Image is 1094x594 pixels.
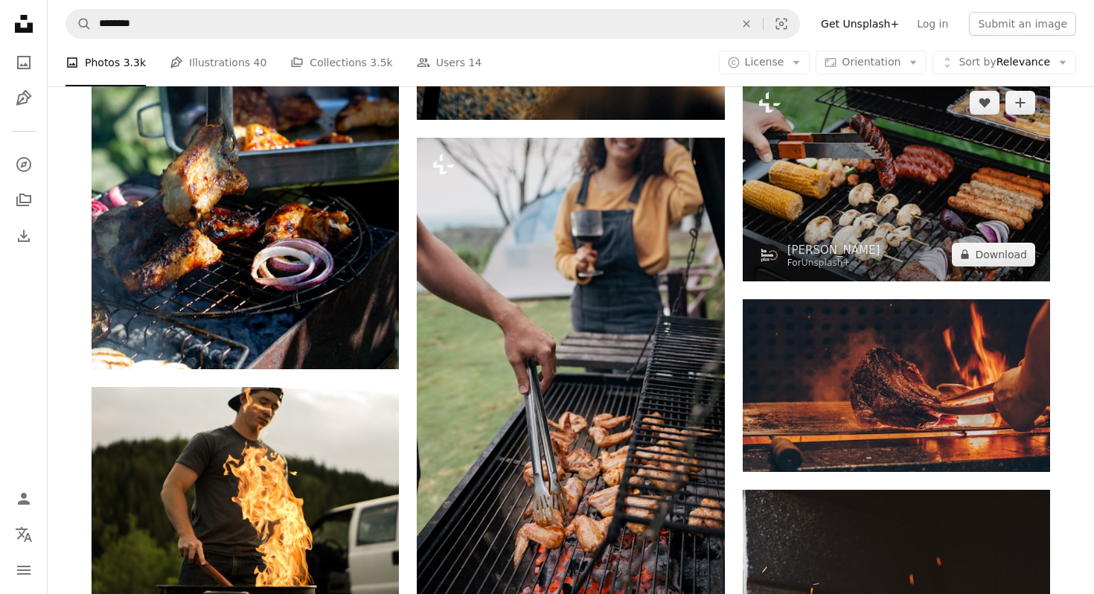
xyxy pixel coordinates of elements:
a: Photos [9,48,39,77]
div: For [787,258,880,269]
img: person barbecuing meat [743,299,1050,472]
a: Get Unsplash+ [812,12,908,36]
button: Orientation [816,51,927,74]
span: Relevance [959,55,1050,70]
a: Explore [9,150,39,179]
button: Search Unsplash [66,10,92,38]
a: Collections [9,185,39,215]
span: 40 [254,54,267,71]
a: Unsplash+ [802,258,851,268]
button: Language [9,520,39,549]
button: Menu [9,555,39,585]
span: Sort by [959,56,996,68]
button: Visual search [764,10,799,38]
button: Submit an image [969,12,1076,36]
a: [PERSON_NAME] [787,243,880,258]
a: Users 14 [417,39,482,86]
span: Orientation [842,56,901,68]
button: License [719,51,810,74]
a: a woman grilling chicken on a grill with a glass of wine [417,361,724,374]
a: Collections 3.5k [290,39,392,86]
button: Add to Collection [1005,91,1035,115]
a: a person using a knife to cut up food on a grill [743,172,1050,185]
a: Illustrations [9,83,39,113]
a: person holding stainless steel fork and steak knife slicing meat [92,131,399,144]
a: Download History [9,221,39,251]
button: Like [970,91,999,115]
span: 3.5k [370,54,392,71]
button: Clear [730,10,763,38]
a: Illustrations 40 [170,39,266,86]
a: man grilling near white vehicle [92,490,399,503]
form: Find visuals sitewide [65,9,800,39]
button: Download [952,243,1035,266]
a: person barbecuing meat [743,378,1050,392]
span: 14 [468,54,482,71]
img: a person using a knife to cut up food on a grill [743,76,1050,281]
a: Home — Unsplash [9,9,39,42]
span: License [745,56,784,68]
img: Go to Karolina Grabowska's profile [758,244,781,268]
a: Log in [908,12,957,36]
a: Log in / Sign up [9,484,39,514]
button: Sort byRelevance [933,51,1076,74]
